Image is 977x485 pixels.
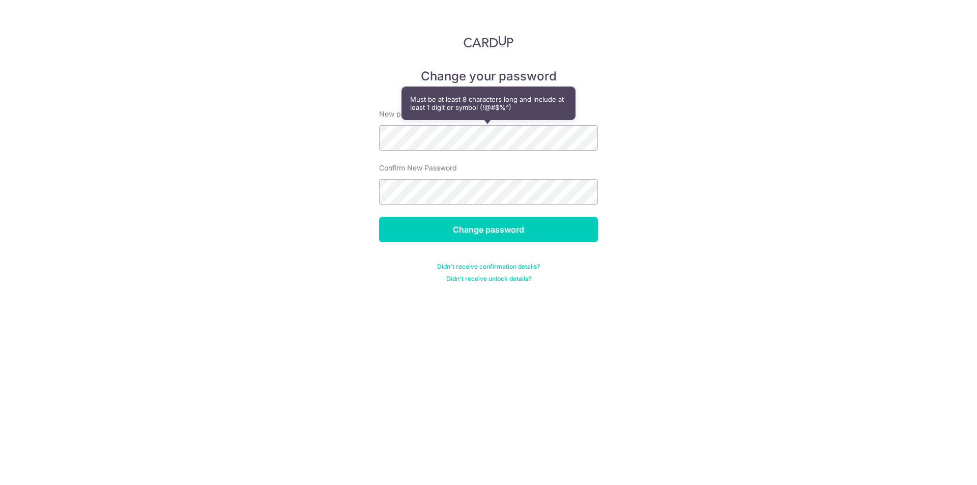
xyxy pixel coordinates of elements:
h5: Change your password [379,68,598,84]
label: Confirm New Password [379,163,457,173]
input: Change password [379,217,598,242]
div: Must be at least 8 characters long and include at least 1 digit or symbol (!@#$%^) [402,87,575,120]
a: Didn't receive unlock details? [446,275,531,283]
a: Didn't receive confirmation details? [437,263,540,271]
img: CardUp Logo [464,36,513,48]
label: New password [379,109,429,119]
